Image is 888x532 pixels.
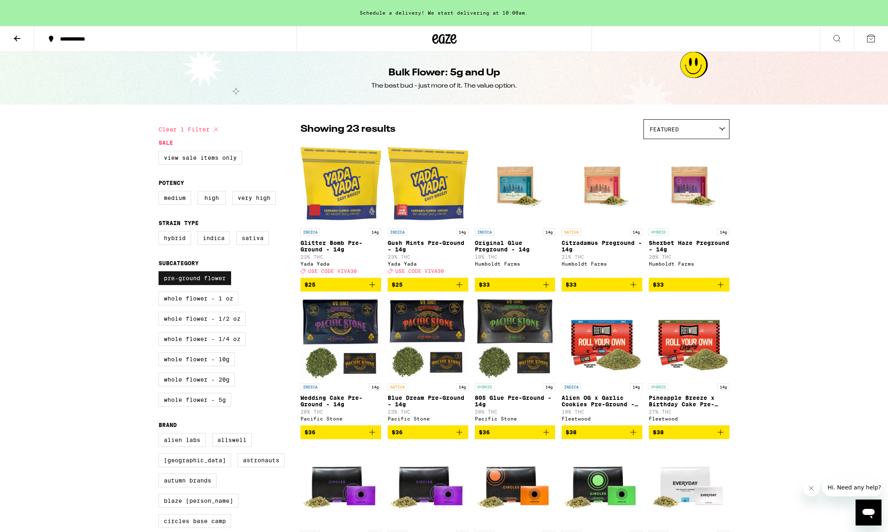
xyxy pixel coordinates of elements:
p: Original Glue Preground - 14g [475,240,556,253]
img: Circles Base Camp - Glue Pre-Ground - 14g [300,446,381,527]
p: 27% THC [649,409,729,414]
img: Yada Yada - Gush Mints Pre-Ground - 14g [388,143,468,224]
button: Add to bag [300,425,381,439]
p: 805 Glue Pre-Ground - 14g [475,395,556,408]
a: Open page for Sherbet Haze Preground - 14g from Humboldt Farms [649,143,729,278]
legend: Brand [159,422,177,428]
p: Blue Dream Pre-Ground - 14g [388,395,468,408]
button: Add to bag [388,425,468,439]
a: Open page for Original Glue Preground - 14g from Humboldt Farms [475,143,556,278]
p: 14g [456,228,468,236]
p: 14g [369,228,381,236]
p: SATIVA [388,383,407,390]
p: INDICA [300,228,320,236]
label: Whole Flower - 1/4 oz [159,332,246,346]
label: Whole Flower - 20g [159,373,235,386]
p: Alien OG x Garlic Cookies Pre-Ground - 14g [562,395,642,408]
span: USE CODE VIVA30 [395,268,444,274]
button: Clear 1 filter [159,119,221,139]
img: Yada Yada - Glitter Bomb Pre-Ground - 14g [300,143,381,224]
a: Open page for 805 Glue Pre-Ground - 14g from Pacific Stone [475,298,556,425]
p: 20% THC [475,409,556,414]
label: Allswell [212,433,252,447]
legend: Strain Type [159,220,199,226]
legend: Sale [159,139,173,146]
p: 14g [543,228,555,236]
p: HYBRID [649,383,668,390]
p: 14g [456,383,468,390]
p: INDICA [300,383,320,390]
label: Whole Flower - 5g [159,393,231,407]
img: Circles Base Camp - Pink Cookies Pre-Ground - 14g [562,446,642,527]
img: Pacific Stone - 805 Glue Pre-Ground - 14g [475,298,556,379]
h1: Bulk Flower: 5g and Up [388,66,500,80]
img: Pacific Stone - Blue Dream Pre-Ground - 14g [388,298,468,379]
p: Wedding Cake Pre-Ground - 14g [300,395,381,408]
span: $33 [479,281,490,288]
legend: Subcategory [159,260,199,266]
p: Glitter Bomb Pre-Ground - 14g [300,240,381,253]
button: Add to bag [300,278,381,292]
iframe: Message from company [823,478,882,496]
p: 14g [630,228,642,236]
a: Open page for Gush Mints Pre-Ground - 14g from Yada Yada [388,143,468,278]
img: Circles Base Camp - Guava Pre-Ground - 14g [475,446,556,527]
label: Pre-ground Flower [159,271,231,285]
img: Fleetwood - Pineapple Breeze x Birthday Cake Pre-Ground - 14g [649,298,729,379]
p: HYBRID [649,228,668,236]
div: Fleetwood [562,416,642,421]
a: Open page for Pineapple Breeze x Birthday Cake Pre-Ground - 14g from Fleetwood [649,298,729,425]
iframe: Close message [803,480,819,496]
span: $25 [392,281,403,288]
div: Yada Yada [388,261,468,266]
p: 14g [717,228,729,236]
img: Humboldt Farms - Original Glue Preground - 14g [475,143,556,224]
span: $36 [392,429,403,435]
p: INDICA [562,383,581,390]
p: INDICA [475,228,494,236]
p: 14g [543,383,555,390]
label: High [197,191,226,205]
div: Pacific Stone [475,416,556,421]
label: Blaze [PERSON_NAME] [159,494,238,508]
label: Whole Flower - 1 oz [159,292,238,305]
p: Sherbet Haze Preground - 14g [649,240,729,253]
label: Astronauts [238,453,285,467]
span: $33 [653,281,664,288]
p: 19% THC [562,409,642,414]
p: 21% THC [562,254,642,260]
button: Add to bag [475,278,556,292]
span: $38 [566,429,577,435]
p: 23% THC [388,409,468,414]
label: Indica [197,231,230,245]
span: $25 [305,281,315,288]
span: $36 [305,429,315,435]
img: Pacific Stone - Wedding Cake Pre-Ground - 14g [300,298,381,379]
span: $33 [566,281,577,288]
label: [GEOGRAPHIC_DATA] [159,453,231,467]
label: Sativa [236,231,269,245]
legend: Potency [159,180,184,186]
span: Featured [650,126,679,133]
button: Add to bag [562,425,642,439]
label: Whole Flower - 10g [159,352,235,366]
label: Alien Labs [159,433,206,447]
p: 23% THC [300,254,381,260]
button: Add to bag [649,425,729,439]
div: Humboldt Farms [562,261,642,266]
p: SATIVA [562,228,581,236]
label: Very High [232,191,276,205]
div: Fleetwood [649,416,729,421]
p: INDICA [388,228,407,236]
label: Hybrid [159,231,191,245]
span: USE CODE VIVA30 [308,268,357,274]
p: 19% THC [475,254,556,260]
div: Pacific Stone [300,416,381,421]
button: Add to bag [649,278,729,292]
p: 23% THC [388,254,468,260]
button: Add to bag [475,425,556,439]
label: Autumn Brands [159,474,217,487]
img: Humboldt Farms - Citradamus Preground - 14g [562,143,642,224]
p: Pineapple Breeze x Birthday Cake Pre-Ground - 14g [649,395,729,408]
